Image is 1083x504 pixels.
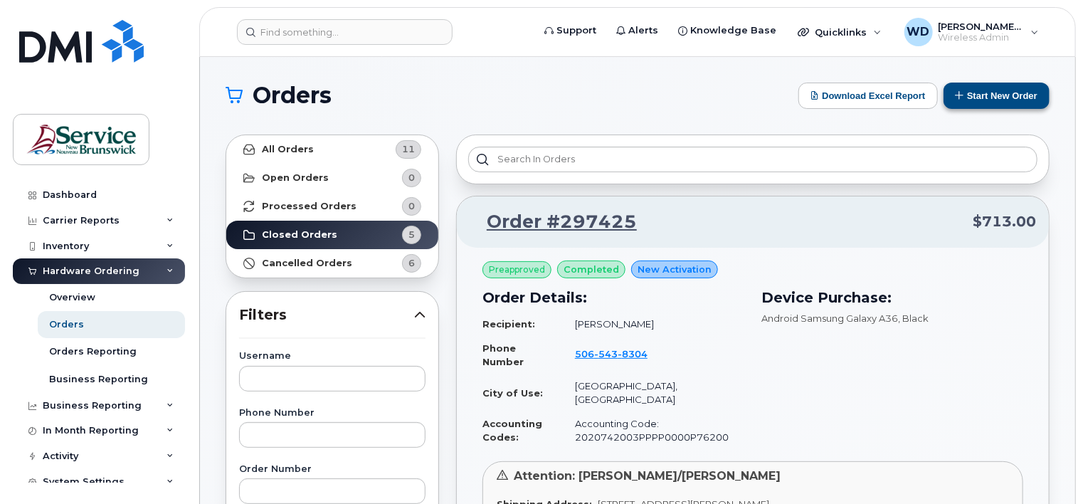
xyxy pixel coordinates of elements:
label: Order Number [239,465,426,474]
a: Order #297425 [470,209,637,235]
h3: Device Purchase: [761,287,1023,308]
span: New Activation [638,263,712,276]
button: Download Excel Report [798,83,938,109]
label: Phone Number [239,409,426,418]
a: Open Orders0 [226,164,438,192]
strong: Recipient: [482,318,535,330]
a: 5065438304 [575,348,665,359]
span: Orders [253,85,332,106]
span: 0 [408,199,415,213]
span: Filters [239,305,414,325]
td: [PERSON_NAME] [562,312,744,337]
strong: City of Use: [482,387,543,399]
a: Cancelled Orders6 [226,249,438,278]
td: Accounting Code: 2020742003PPPP0000P76200 [562,411,744,449]
span: 5 [408,228,415,241]
span: 0 [408,171,415,184]
a: Closed Orders5 [226,221,438,249]
strong: Cancelled Orders [262,258,352,269]
strong: Open Orders [262,172,329,184]
strong: Closed Orders [262,229,337,241]
span: $713.00 [973,211,1036,232]
strong: Accounting Codes: [482,418,542,443]
span: Attention: [PERSON_NAME]/[PERSON_NAME] [514,469,781,483]
label: Username [239,352,426,361]
span: Preapproved [489,263,545,276]
span: 8304 [618,348,648,359]
a: Processed Orders0 [226,192,438,221]
span: 543 [594,348,618,359]
strong: All Orders [262,144,314,155]
td: [GEOGRAPHIC_DATA], [GEOGRAPHIC_DATA] [562,374,744,411]
h3: Order Details: [482,287,744,308]
button: Start New Order [944,83,1050,109]
input: Search in orders [468,147,1037,172]
span: 11 [402,142,415,156]
span: , Black [898,313,929,324]
strong: Processed Orders [262,201,356,212]
span: Android Samsung Galaxy A36 [761,313,898,324]
a: All Orders11 [226,135,438,164]
span: completed [564,263,619,276]
span: 506 [575,348,648,359]
strong: Phone Number [482,342,524,367]
span: 6 [408,256,415,270]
